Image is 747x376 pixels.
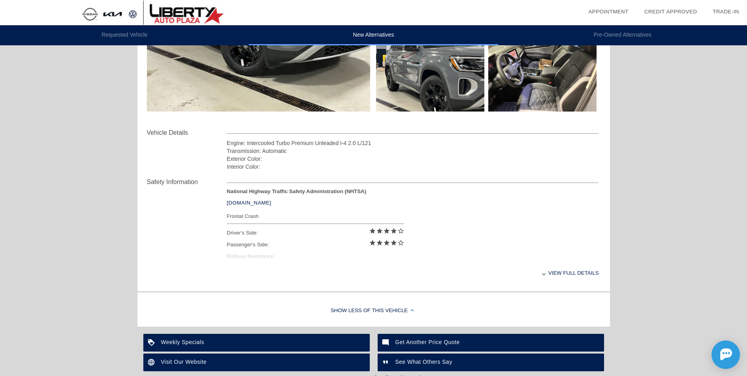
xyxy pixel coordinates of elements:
div: Vehicle Details [147,128,227,138]
a: [DOMAIN_NAME] [227,200,271,206]
div: View full details [227,263,599,283]
img: ic_mode_comment_white_24dp_2x.png [378,334,395,352]
i: star [390,239,397,246]
i: star [383,227,390,235]
i: star [390,227,397,235]
div: Show Less of this Vehicle [137,295,610,327]
img: ic_loyalty_white_24dp_2x.png [143,334,161,352]
i: star [383,239,390,246]
div: Passenger's Side: [227,239,404,251]
div: Driver's Side: [227,227,404,239]
div: Interior Color: [227,163,599,171]
a: Get Another Price Quote [378,334,604,352]
a: See What Others Say [378,354,604,371]
div: Engine: Intercooled Turbo Premium Unleaded I-4 2.0 L/121 [227,139,599,147]
div: Exterior Color: [227,155,599,163]
a: Weekly Specials [143,334,370,352]
i: star [376,239,383,246]
img: image.aspx [488,30,597,112]
div: Frontal Crash [227,211,404,221]
a: Visit Our Website [143,354,370,371]
i: star_border [397,227,404,235]
img: ic_format_quote_white_24dp_2x.png [378,354,395,371]
i: star [376,227,383,235]
i: star [369,227,376,235]
div: Transmission: Automatic [227,147,599,155]
a: Trade-In [713,9,739,15]
img: image.aspx [376,30,484,112]
li: Pre-Owned Alternatives [498,25,747,45]
a: Credit Approved [644,9,697,15]
strong: National Highway Traffic Safety Administration (NHTSA) [227,188,366,194]
iframe: Chat Assistance [676,333,747,376]
div: Safety Information [147,177,227,187]
i: star [369,239,376,246]
img: ic_language_white_24dp_2x.png [143,354,161,371]
i: star_border [397,239,404,246]
li: New Alternatives [249,25,498,45]
a: Appointment [588,9,628,15]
